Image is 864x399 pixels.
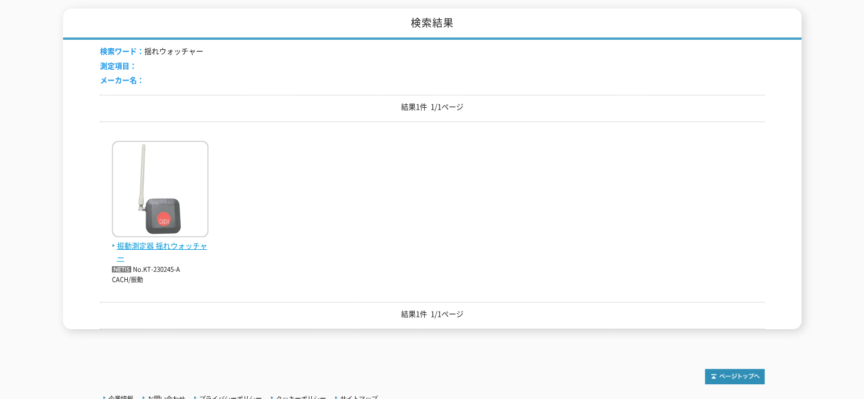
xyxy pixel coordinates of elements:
[112,141,208,240] img: 揺れウォッチャー
[100,74,144,85] span: メーカー名：
[112,264,208,276] p: No.KT-230245-A
[100,45,203,57] li: 揺れウォッチャー
[112,275,208,285] p: CACH/振動
[112,228,208,263] a: 振動測定器 揺れウォッチャー
[705,369,765,384] img: トップページへ
[100,101,765,113] p: 結果1件 1/1ページ
[112,240,208,264] span: 振動測定器 揺れウォッチャー
[100,308,765,320] p: 結果1件 1/1ページ
[63,9,802,40] h1: 検索結果
[100,45,144,56] span: 検索ワード：
[100,60,137,71] span: 測定項目：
